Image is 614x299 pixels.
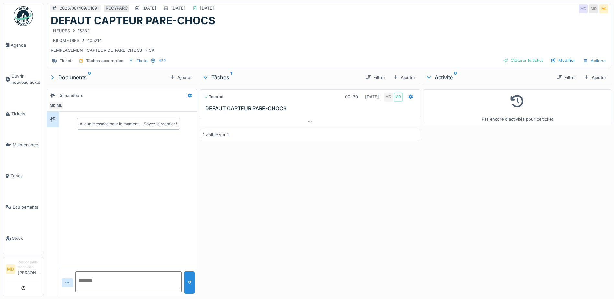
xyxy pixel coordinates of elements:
[14,6,33,26] img: Badge_color-CXgf-gQk.svg
[167,73,195,82] div: Ajouter
[60,5,99,11] div: 2025/08/409/01891
[3,98,44,129] a: Tickets
[158,58,166,64] div: 422
[580,56,608,65] div: Actions
[390,73,418,82] div: Ajouter
[13,204,41,210] span: Équipements
[6,264,15,274] li: MD
[86,58,123,64] div: Tâches accomplies
[599,4,608,13] div: ML
[13,142,41,148] span: Maintenance
[204,94,223,100] div: Terminé
[142,5,156,11] div: [DATE]
[579,4,588,13] div: MD
[6,260,41,280] a: MD Responsable technicien[PERSON_NAME]
[427,92,607,122] div: Pas encore d'activités pour ce ticket
[11,73,41,85] span: Ouvrir nouveau ticket
[203,132,229,138] div: 1 visible sur 1
[55,101,64,110] div: ML
[230,73,232,81] sup: 1
[80,121,177,127] div: Aucun message pour le moment … Soyez le premier !
[200,5,214,11] div: [DATE]
[58,93,83,99] div: Demandeurs
[384,93,393,102] div: MD
[3,29,44,61] a: Agenda
[394,93,403,102] div: MD
[365,94,379,100] div: [DATE]
[106,5,128,11] div: RECYPARC
[589,4,598,13] div: MD
[454,73,457,81] sup: 0
[581,73,609,82] div: Ajouter
[88,73,91,81] sup: 0
[3,192,44,223] a: Équipements
[171,5,185,11] div: [DATE]
[49,73,167,81] div: Documents
[3,61,44,98] a: Ouvrir nouveau ticket
[548,56,577,65] div: Modifier
[3,129,44,160] a: Maintenance
[136,58,147,64] div: Flotte
[51,27,607,53] div: REMPLACEMENT CAPTEUR DU PARE-CHOCS -> OK
[60,58,71,64] div: Ticket
[202,73,361,81] div: Tâches
[18,260,41,270] div: Responsable technicien
[51,15,215,27] h1: DEFAUT CAPTEUR PARE-CHOCS
[205,105,418,112] h3: DEFAUT CAPTEUR PARE-CHOCS
[11,42,41,48] span: Agenda
[18,260,41,279] li: [PERSON_NAME]
[554,73,579,82] div: Filtrer
[53,28,90,34] div: HEURES 15382
[3,223,44,254] a: Stock
[12,235,41,241] span: Stock
[11,111,41,117] span: Tickets
[3,161,44,192] a: Zones
[48,101,57,110] div: MD
[363,73,388,82] div: Filtrer
[500,56,545,65] div: Clôturer le ticket
[53,38,102,44] div: KILOMETRES 405214
[10,173,41,179] span: Zones
[426,73,552,81] div: Activité
[345,94,358,100] div: 00h30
